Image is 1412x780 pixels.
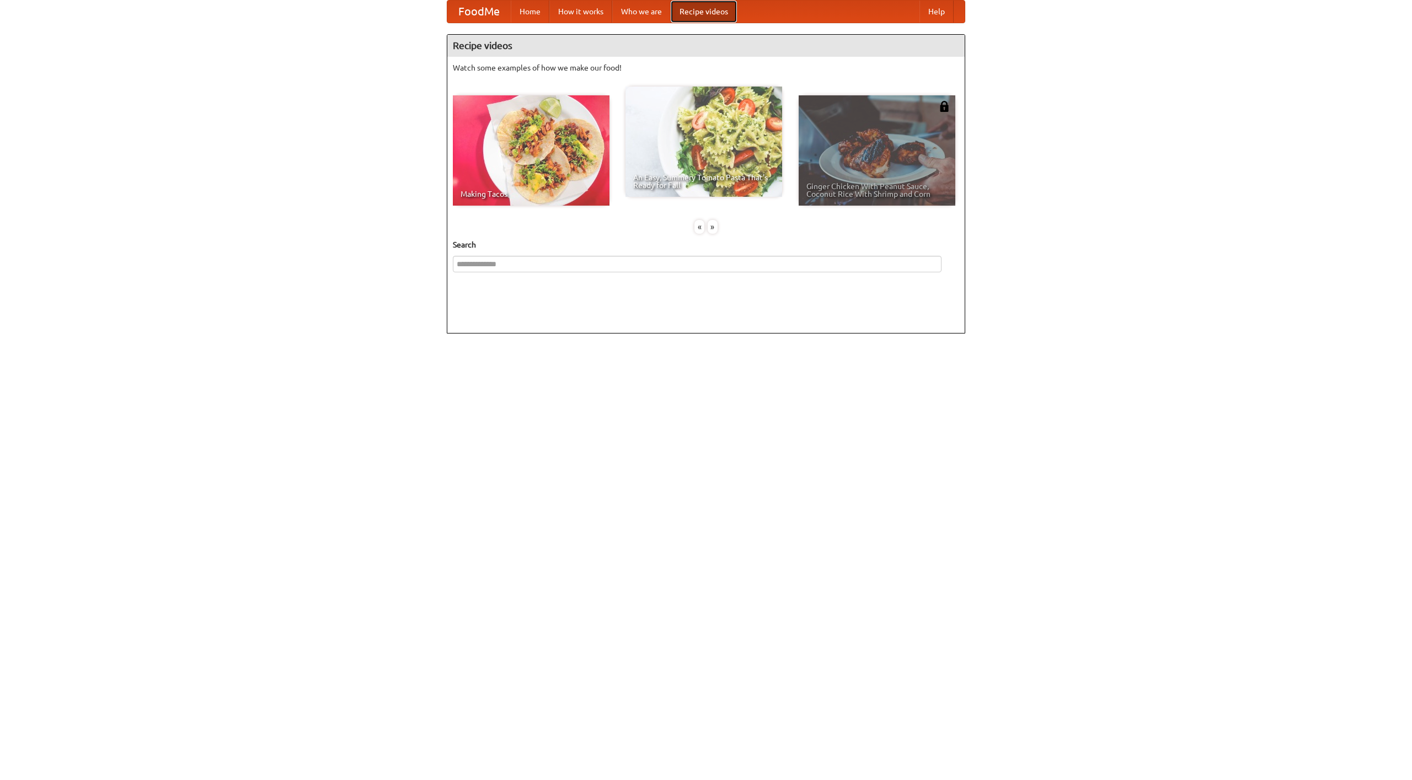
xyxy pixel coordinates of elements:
div: « [694,220,704,234]
span: An Easy, Summery Tomato Pasta That's Ready for Fall [633,174,774,189]
p: Watch some examples of how we make our food! [453,62,959,73]
div: » [708,220,718,234]
span: Making Tacos [461,190,602,198]
a: FoodMe [447,1,511,23]
a: Help [919,1,954,23]
img: 483408.png [939,101,950,112]
a: Making Tacos [453,95,609,206]
a: Recipe videos [671,1,737,23]
a: An Easy, Summery Tomato Pasta That's Ready for Fall [625,87,782,197]
h4: Recipe videos [447,35,965,57]
a: How it works [549,1,612,23]
a: Who we are [612,1,671,23]
h5: Search [453,239,959,250]
a: Home [511,1,549,23]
